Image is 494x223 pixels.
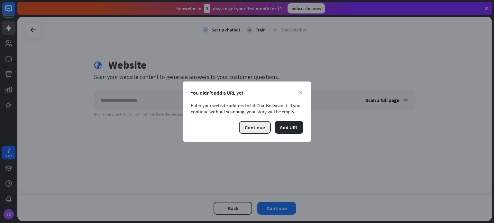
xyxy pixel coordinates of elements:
button: Add URL [275,121,303,134]
button: Open LiveChat chat widget [5,3,24,22]
i: close [298,90,302,95]
button: Continue [239,121,271,134]
div: You didn’t add a URL yet [191,90,303,96]
div: Enter your website address to let ChatBot scan it. If you continue without scanning, your story w... [191,102,303,115]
